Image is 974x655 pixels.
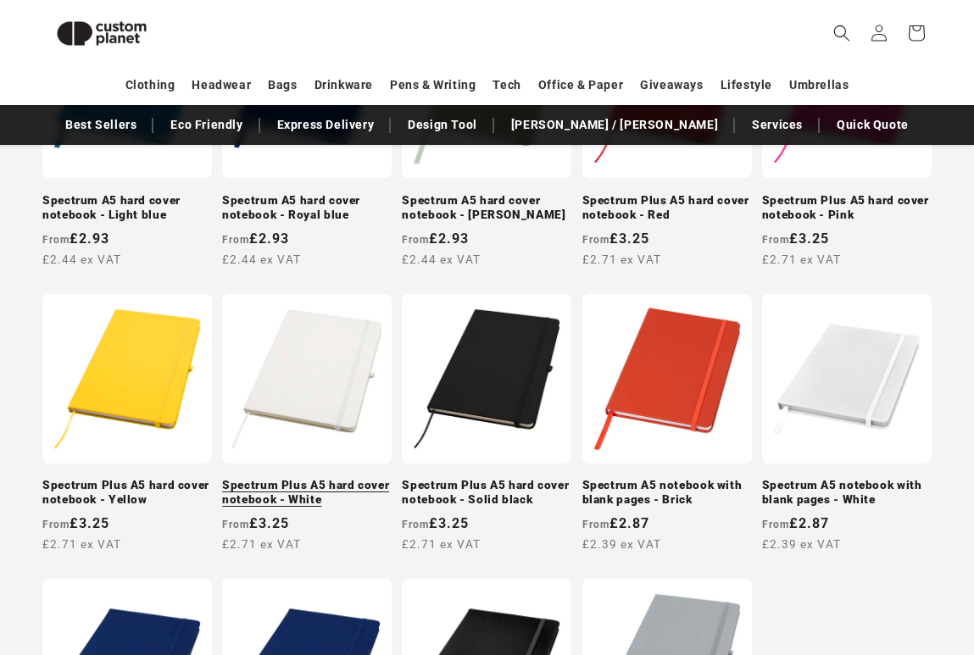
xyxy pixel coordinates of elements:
summary: Search [823,14,860,52]
a: Drinkware [314,70,373,100]
a: Office & Paper [538,70,623,100]
a: Pens & Writing [390,70,476,100]
a: Spectrum Plus A5 hard cover notebook - Solid black [402,478,571,508]
a: Giveaways [640,70,703,100]
a: Spectrum Plus A5 hard cover notebook - White [222,478,392,508]
a: [PERSON_NAME] / [PERSON_NAME] [503,110,726,140]
a: Spectrum A5 notebook with blank pages - Brick [582,478,752,508]
a: Spectrum A5 hard cover notebook - [PERSON_NAME] [402,193,571,223]
a: Clothing [125,70,175,100]
a: Design Tool [399,110,486,140]
a: Tech [493,70,520,100]
a: Best Sellers [57,110,145,140]
a: Spectrum A5 hard cover notebook - Light blue [42,193,212,223]
a: Bags [268,70,297,100]
a: Headwear [192,70,251,100]
a: Umbrellas [789,70,849,100]
a: Spectrum A5 hard cover notebook - Royal blue [222,193,392,223]
a: Quick Quote [828,110,917,140]
img: Custom Planet [42,7,161,60]
iframe: Chat Widget [683,472,974,655]
a: Spectrum Plus A5 hard cover notebook - Yellow [42,478,212,508]
a: Spectrum Plus A5 hard cover notebook - Pink [762,193,932,223]
a: Express Delivery [269,110,383,140]
a: Eco Friendly [162,110,251,140]
a: Spectrum Plus A5 hard cover notebook - Red [582,193,752,223]
a: Lifestyle [721,70,772,100]
a: Services [743,110,811,140]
